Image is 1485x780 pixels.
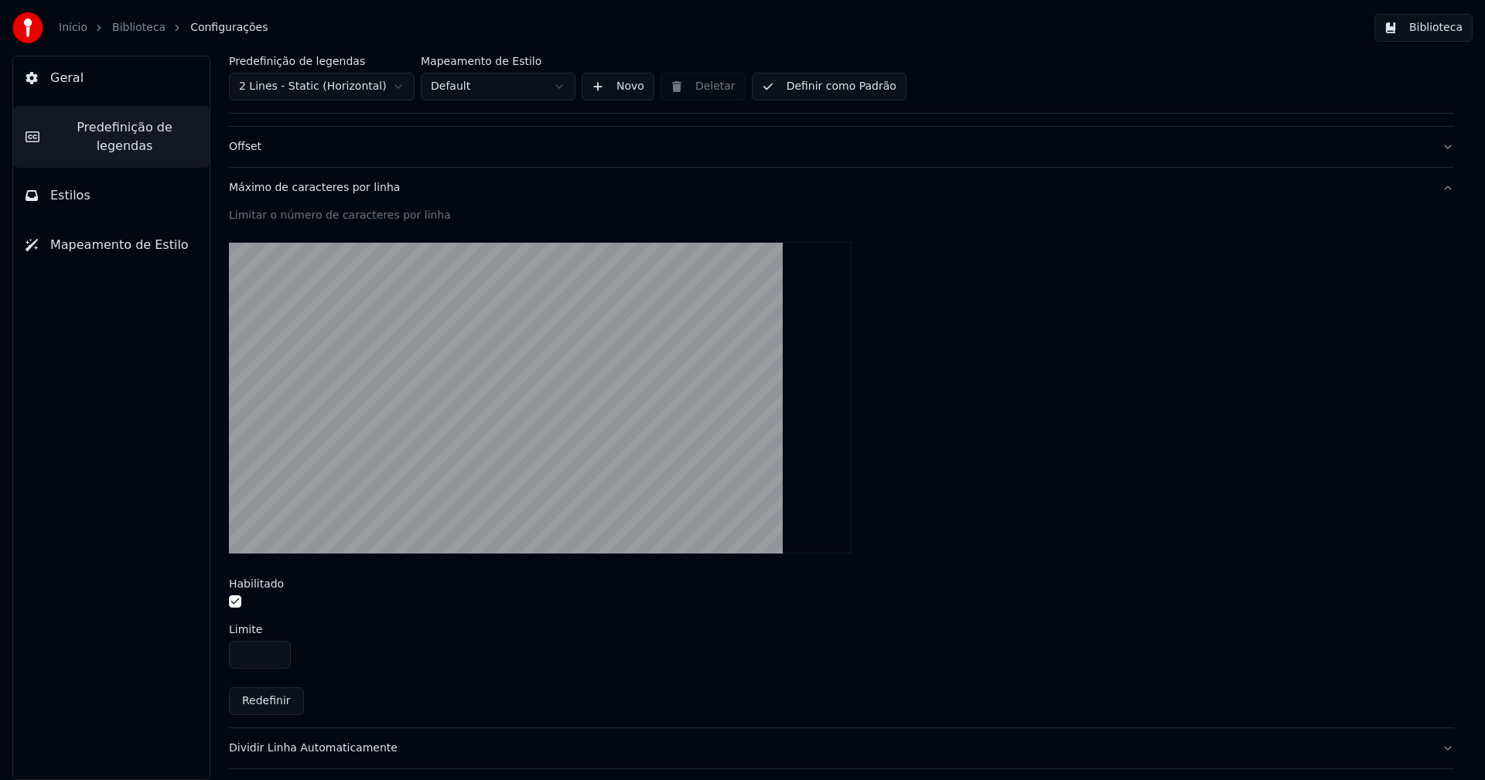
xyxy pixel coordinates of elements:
label: Habilitado [229,578,284,589]
div: Dividir Linha Automaticamente [229,741,1429,756]
div: Máximo de caracteres por linha [229,208,1454,728]
span: Geral [50,69,84,87]
span: Mapeamento de Estilo [50,236,189,254]
button: Novo [582,73,654,100]
label: Predefinição de legendas [229,56,415,66]
a: Biblioteca [112,20,166,36]
button: Offset [229,127,1454,167]
button: Dividir Linha Automaticamente [229,728,1454,768]
div: Offset [229,139,1429,155]
button: Redefinir [229,687,304,715]
button: Mapeamento de Estilo [13,223,210,267]
button: Predefinição de legendas [13,106,210,168]
button: Máximo de caracteres por linha [229,168,1454,208]
img: youka [12,12,43,43]
label: Mapeamento de Estilo [421,56,575,66]
label: Limite [229,624,262,635]
button: Biblioteca [1374,14,1473,42]
button: Estilos [13,174,210,217]
div: Limitar o número de caracteres por linha [229,208,1454,223]
span: Predefinição de legendas [52,118,197,155]
a: Início [59,20,87,36]
nav: breadcrumb [59,20,268,36]
div: Máximo de caracteres por linha [229,180,1429,196]
button: Definir como Padrão [752,73,906,100]
span: Configurações [190,20,268,36]
button: Geral [13,56,210,100]
span: Estilos [50,186,90,205]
